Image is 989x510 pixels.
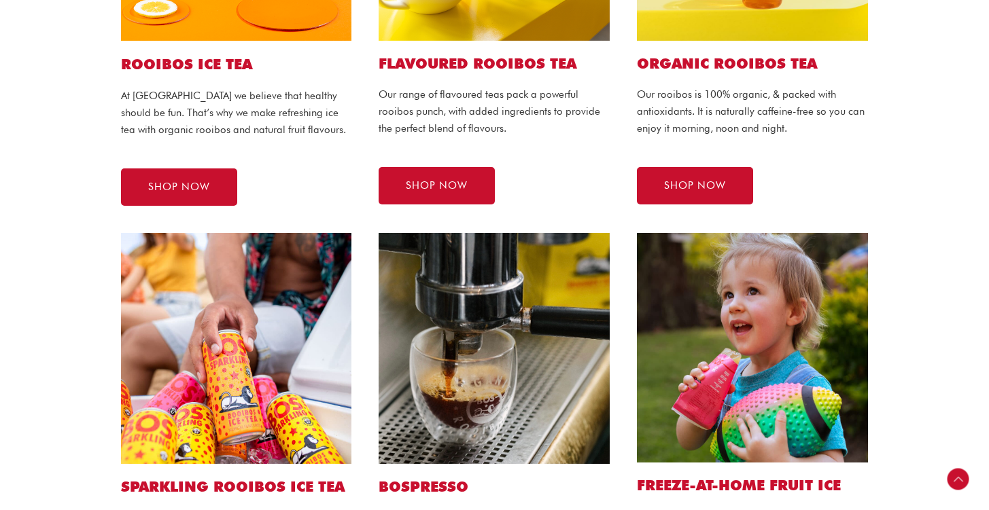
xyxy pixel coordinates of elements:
h1: ROOIBOS ICE TEA [121,54,352,74]
a: SHOP NOW [379,167,495,204]
h2: SPARKLING ROOIBOS ICE TEA [121,477,352,496]
p: Our rooibos is 100% organic, & packed with antioxidants. It is naturally caffeine-free so you can... [637,86,868,136]
h2: BOSPRESSO [379,477,610,496]
a: SHOP NOW [637,167,753,204]
h2: FREEZE-AT-HOME FRUIT ICE [637,476,868,494]
img: Cherry_Ice Bosbrands [637,233,868,462]
h2: Organic ROOIBOS TEA [637,54,868,73]
span: SHOP NOW [148,182,210,192]
span: SHOP NOW [664,181,726,191]
h2: Flavoured ROOIBOS TEA [379,54,610,73]
p: At [GEOGRAPHIC_DATA] we believe that healthy should be fun. That’s why we make refreshing ice tea... [121,88,352,138]
p: Our range of flavoured teas pack a powerful rooibos punch, with added ingredients to provide the ... [379,86,610,136]
span: SHOP NOW [406,181,468,191]
a: SHOP NOW [121,168,237,206]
